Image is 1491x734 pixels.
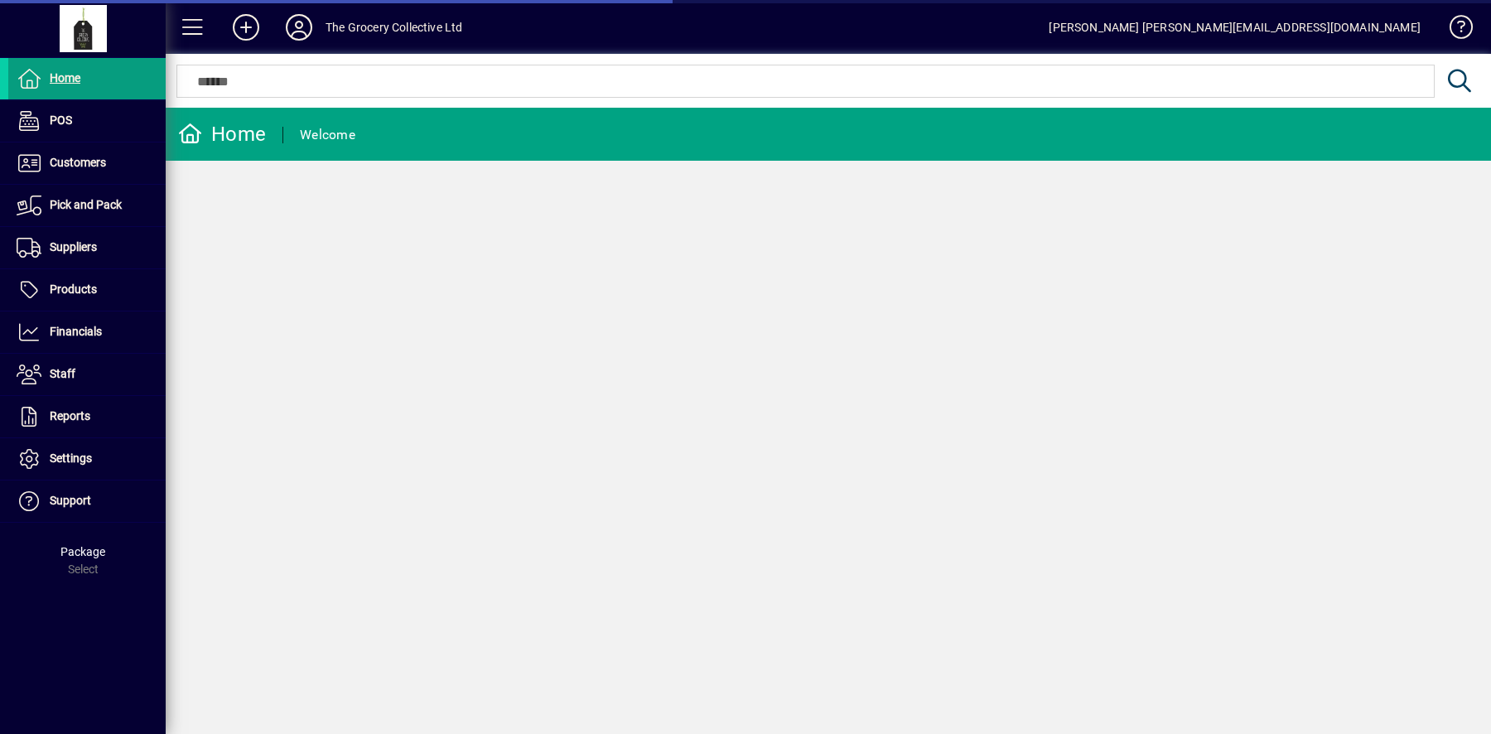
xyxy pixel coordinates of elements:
span: Products [50,282,97,296]
span: POS [50,113,72,127]
div: [PERSON_NAME] [PERSON_NAME][EMAIL_ADDRESS][DOMAIN_NAME] [1049,14,1421,41]
a: Products [8,269,166,311]
a: Financials [8,311,166,353]
span: Financials [50,325,102,338]
div: The Grocery Collective Ltd [326,14,463,41]
a: Knowledge Base [1437,3,1470,57]
a: Reports [8,396,166,437]
a: Support [8,480,166,522]
span: Suppliers [50,240,97,254]
button: Profile [273,12,326,42]
div: Home [178,121,266,147]
a: Customers [8,142,166,184]
span: Package [60,545,105,558]
button: Add [220,12,273,42]
span: Home [50,71,80,85]
span: Support [50,494,91,507]
a: Pick and Pack [8,185,166,226]
a: Settings [8,438,166,480]
div: Welcome [300,122,355,148]
a: POS [8,100,166,142]
span: Pick and Pack [50,198,122,211]
span: Customers [50,156,106,169]
span: Staff [50,367,75,380]
span: Reports [50,409,90,423]
span: Settings [50,452,92,465]
a: Staff [8,354,166,395]
a: Suppliers [8,227,166,268]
